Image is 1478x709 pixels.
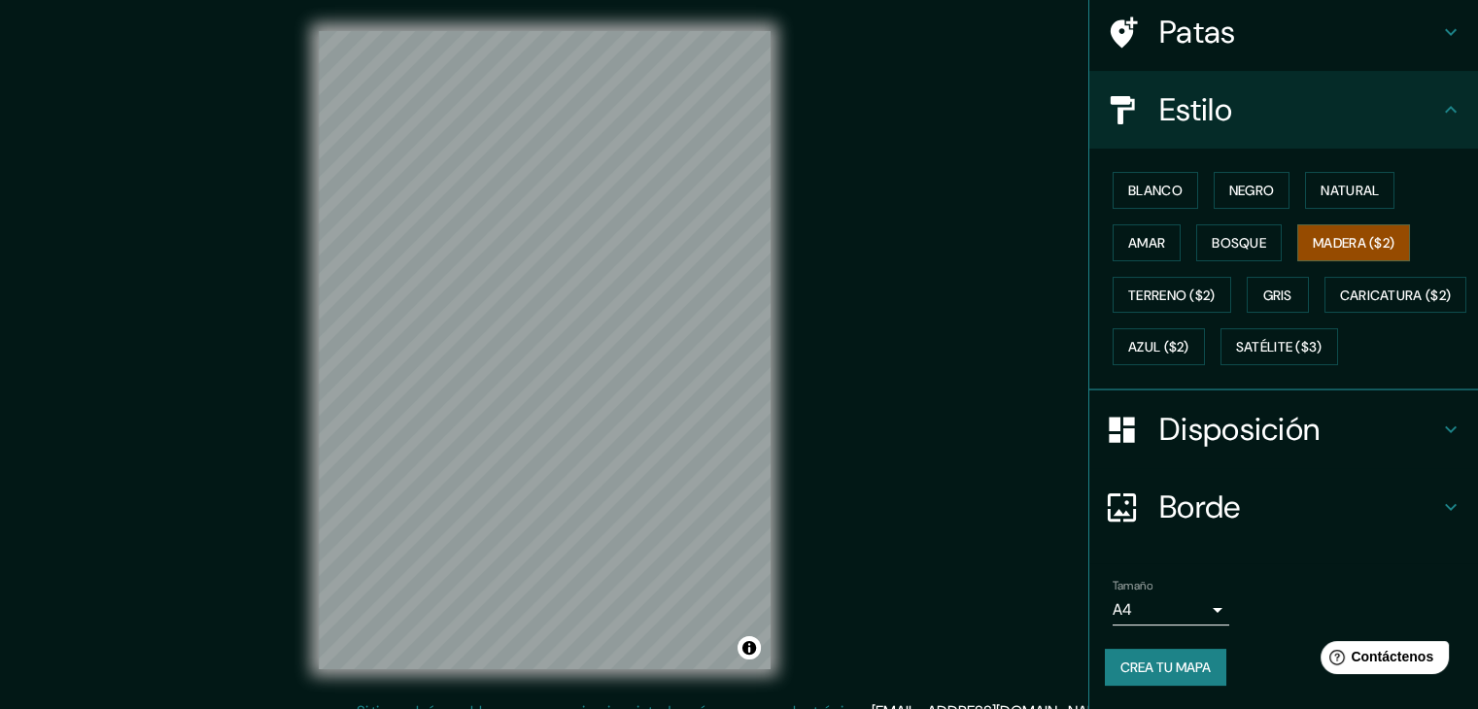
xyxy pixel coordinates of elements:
font: Caricatura ($2) [1340,287,1452,304]
button: Madera ($2) [1297,224,1410,261]
font: Tamaño [1113,578,1152,593]
font: Crea tu mapa [1120,658,1211,676]
button: Caricatura ($2) [1324,277,1467,314]
canvas: Mapa [319,31,771,669]
div: Disposición [1089,390,1478,468]
font: Madera ($2) [1313,234,1394,252]
div: Estilo [1089,71,1478,149]
button: Crea tu mapa [1105,649,1226,686]
font: Patas [1159,12,1236,52]
button: Activar o desactivar atribución [738,636,761,659]
font: Amar [1128,234,1165,252]
font: Negro [1229,182,1275,199]
font: Azul ($2) [1128,339,1189,356]
button: Terreno ($2) [1113,277,1231,314]
font: Bosque [1212,234,1266,252]
font: A4 [1113,599,1132,620]
button: Amar [1113,224,1181,261]
button: Azul ($2) [1113,328,1205,365]
font: Disposición [1159,409,1320,450]
button: Satélite ($3) [1220,328,1338,365]
button: Bosque [1196,224,1282,261]
div: Borde [1089,468,1478,546]
button: Blanco [1113,172,1198,209]
font: Terreno ($2) [1128,287,1216,304]
button: Negro [1214,172,1290,209]
button: Natural [1305,172,1394,209]
iframe: Lanzador de widgets de ayuda [1305,633,1457,688]
font: Gris [1263,287,1292,304]
div: A4 [1113,594,1229,625]
font: Natural [1321,182,1379,199]
font: Estilo [1159,89,1232,130]
font: Blanco [1128,182,1183,199]
button: Gris [1247,277,1309,314]
font: Satélite ($3) [1236,339,1323,356]
font: Borde [1159,487,1241,527]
